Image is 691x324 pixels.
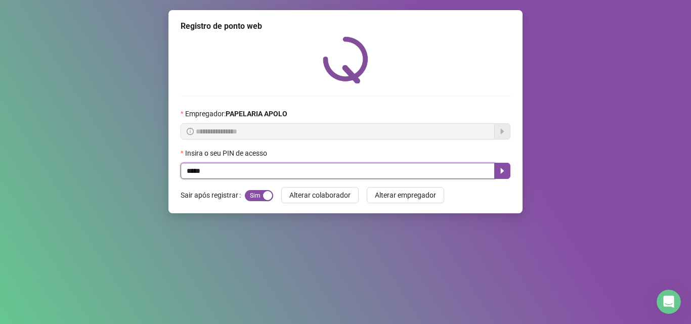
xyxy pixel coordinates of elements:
button: Alterar empregador [367,187,444,203]
span: Alterar empregador [375,190,436,201]
label: Sair após registrar [181,187,245,203]
iframe: Intercom live chat [657,290,681,314]
label: Insira o seu PIN de acesso [181,148,274,159]
div: Registro de ponto web [181,20,510,32]
img: QRPoint [323,36,368,83]
span: info-circle [187,128,194,135]
span: caret-right [498,167,506,175]
span: Empregador : [185,108,287,119]
strong: PAPELARIA APOLO [226,110,287,118]
button: Alterar colaborador [281,187,359,203]
span: Alterar colaborador [289,190,351,201]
